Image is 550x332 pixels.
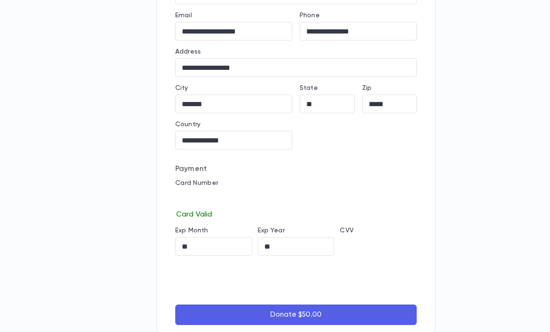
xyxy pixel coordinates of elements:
button: Donate $50.00 [175,305,417,325]
label: Exp Year [258,227,285,234]
label: Zip [362,84,371,92]
label: Country [175,121,200,128]
p: CVV [340,227,417,234]
label: Address [175,48,201,55]
iframe: cvv [340,237,417,256]
label: Exp Month [175,227,208,234]
label: Email [175,12,192,19]
p: Payment [175,164,417,174]
p: Card Valid [175,208,417,219]
label: City [175,84,188,92]
p: Card Number [175,179,417,187]
label: State [300,84,318,92]
label: Phone [300,12,320,19]
iframe: card [175,190,417,208]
